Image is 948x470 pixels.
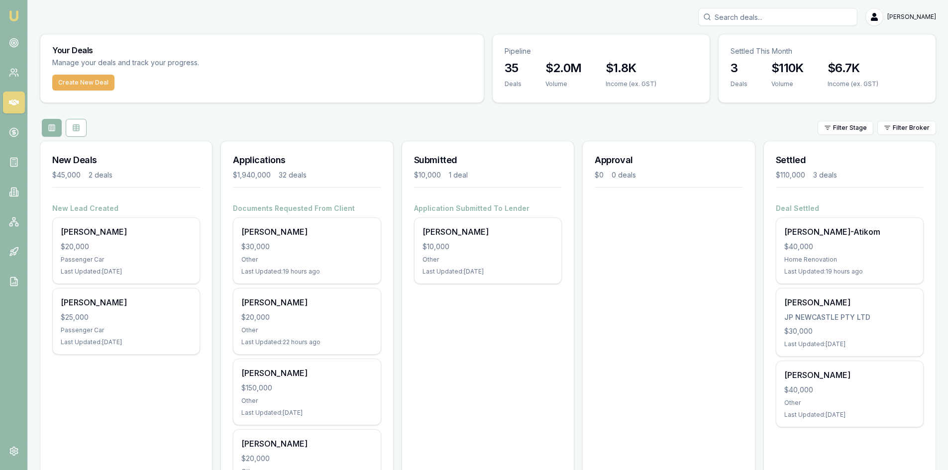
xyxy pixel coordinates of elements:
div: Last Updated: [DATE] [784,340,915,348]
div: $20,000 [241,312,372,322]
div: [PERSON_NAME] [61,296,192,308]
div: $0 [595,170,604,180]
div: [PERSON_NAME] [241,226,372,238]
div: Deals [731,80,747,88]
div: [PERSON_NAME] [422,226,553,238]
div: Income (ex. GST) [606,80,656,88]
div: $45,000 [52,170,81,180]
h4: New Lead Created [52,203,200,213]
div: Volume [771,80,804,88]
span: Filter Stage [833,124,867,132]
div: Other [241,256,372,264]
div: $25,000 [61,312,192,322]
div: 1 deal [449,170,468,180]
div: Last Updated: [DATE] [422,268,553,276]
div: [PERSON_NAME] [784,296,915,308]
div: 3 deals [813,170,837,180]
div: Home Renovation [784,256,915,264]
div: Last Updated: [DATE] [61,268,192,276]
h3: 35 [505,60,522,76]
div: $40,000 [784,242,915,252]
p: Pipeline [505,46,698,56]
h3: Approval [595,153,742,167]
div: Last Updated: [DATE] [61,338,192,346]
div: [PERSON_NAME] [61,226,192,238]
h3: $1.8K [606,60,656,76]
h3: Your Deals [52,46,472,54]
span: [PERSON_NAME] [887,13,936,21]
h3: Submitted [414,153,562,167]
div: Last Updated: [DATE] [784,411,915,419]
div: [PERSON_NAME] [241,296,372,308]
button: Create New Deal [52,75,114,91]
div: Other [241,397,372,405]
div: $40,000 [784,385,915,395]
h3: Applications [233,153,381,167]
div: [PERSON_NAME]-Atikom [784,226,915,238]
h4: Documents Requested From Client [233,203,381,213]
div: [PERSON_NAME] [241,367,372,379]
div: Last Updated: 19 hours ago [784,268,915,276]
button: Filter Broker [877,121,936,135]
div: $150,000 [241,383,372,393]
div: $20,000 [61,242,192,252]
span: Filter Broker [893,124,930,132]
div: 32 deals [279,170,307,180]
h4: Application Submitted To Lender [414,203,562,213]
h3: 3 [731,60,747,76]
div: $10,000 [414,170,441,180]
div: Other [422,256,553,264]
div: [PERSON_NAME] [784,369,915,381]
div: JP NEWCASTLE PTY LTD [784,312,915,322]
h4: Deal Settled [776,203,924,213]
h3: $6.7K [828,60,878,76]
div: 0 deals [612,170,636,180]
div: Passenger Car [61,256,192,264]
img: emu-icon-u.png [8,10,20,22]
div: Deals [505,80,522,88]
h3: $2.0M [545,60,582,76]
div: $30,000 [241,242,372,252]
div: $10,000 [422,242,553,252]
div: Other [784,399,915,407]
h3: $110K [771,60,804,76]
p: Manage your deals and track your progress. [52,57,307,69]
div: $1,940,000 [233,170,271,180]
div: $110,000 [776,170,805,180]
input: Search deals [698,8,857,26]
div: 2 deals [89,170,112,180]
div: Other [241,326,372,334]
div: Volume [545,80,582,88]
div: $20,000 [241,454,372,464]
div: Income (ex. GST) [828,80,878,88]
div: [PERSON_NAME] [241,438,372,450]
div: Last Updated: 22 hours ago [241,338,372,346]
p: Settled This Month [731,46,924,56]
div: Passenger Car [61,326,192,334]
h3: Settled [776,153,924,167]
div: Last Updated: 19 hours ago [241,268,372,276]
button: Filter Stage [818,121,873,135]
div: Last Updated: [DATE] [241,409,372,417]
h3: New Deals [52,153,200,167]
div: $30,000 [784,326,915,336]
